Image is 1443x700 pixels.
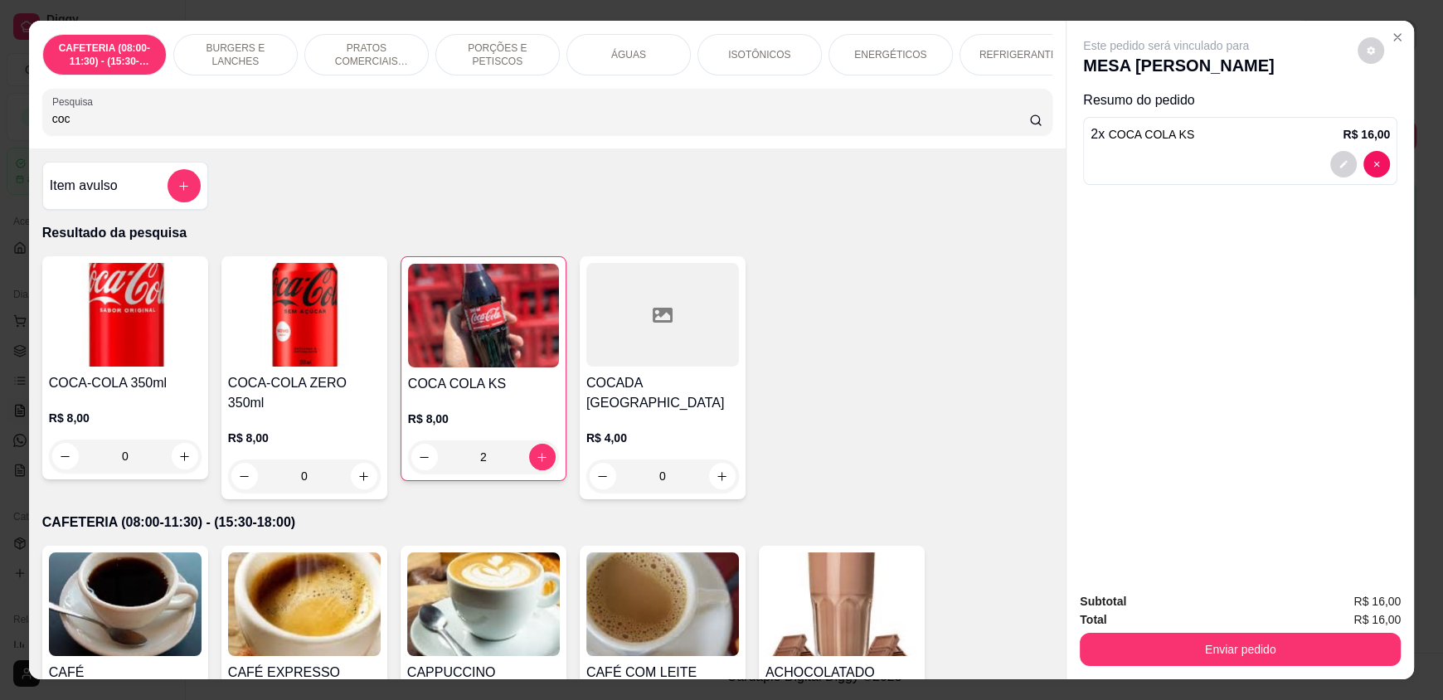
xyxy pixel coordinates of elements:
p: ÁGUAS [611,48,646,61]
button: decrease-product-quantity [1358,37,1384,64]
button: decrease-product-quantity [52,443,79,469]
img: product-image [228,263,381,367]
p: CAFETERIA (08:00-11:30) - (15:30-18:00) [42,513,1052,532]
button: increase-product-quantity [529,444,556,470]
p: ISOTÔNICOS [728,48,790,61]
p: R$ 16,00 [1343,126,1390,143]
h4: CAFÉ [49,663,202,683]
label: Pesquisa [52,95,99,109]
span: R$ 16,00 [1353,610,1401,629]
button: decrease-product-quantity [1330,151,1357,177]
h4: COCADA [GEOGRAPHIC_DATA] [586,373,739,413]
p: R$ 8,00 [49,410,202,426]
p: Este pedido será vinculado para [1083,37,1274,54]
img: product-image [228,552,381,656]
h4: COCA-COLA ZERO 350ml [228,373,381,413]
img: product-image [408,264,559,367]
p: 2 x [1091,124,1194,144]
strong: Subtotal [1080,595,1126,608]
p: R$ 8,00 [408,411,559,427]
input: Pesquisa [52,110,1030,127]
button: increase-product-quantity [172,443,198,469]
img: product-image [49,552,202,656]
h4: COCA COLA KS [408,374,559,394]
h4: Item avulso [50,176,118,196]
img: product-image [765,552,918,656]
button: decrease-product-quantity [1363,151,1390,177]
p: ENERGÉTICOS [854,48,926,61]
p: R$ 8,00 [228,430,381,446]
h4: ACHOCOLATADO [765,663,918,683]
span: R$ 16,00 [1353,592,1401,610]
button: increase-product-quantity [709,463,736,489]
h4: CAPPUCCINO [407,663,560,683]
p: PRATOS COMERCIAIS (11:30-15:30) [318,41,415,68]
p: MESA [PERSON_NAME] [1083,54,1274,77]
p: Resultado da pesquisa [42,223,1052,243]
p: BURGERS E LANCHES [187,41,284,68]
p: REFRIGERANTES [979,48,1064,61]
button: decrease-product-quantity [590,463,616,489]
p: CAFETERIA (08:00-11:30) - (15:30-18:00) [56,41,153,68]
p: R$ 4,00 [586,430,739,446]
button: decrease-product-quantity [411,444,438,470]
img: product-image [407,552,560,656]
h4: CAFÉ COM LEITE [586,663,739,683]
p: Resumo do pedido [1083,90,1397,110]
h4: COCA-COLA 350ml [49,373,202,393]
button: Enviar pedido [1080,633,1401,666]
button: decrease-product-quantity [231,463,258,489]
button: add-separate-item [168,169,201,202]
p: PORÇÕES E PETISCOS [449,41,546,68]
span: COCA COLA KS [1109,128,1194,141]
button: increase-product-quantity [351,463,377,489]
img: product-image [586,552,739,656]
img: product-image [49,263,202,367]
button: Close [1384,24,1411,51]
h4: CAFÉ EXPRESSO [228,663,381,683]
strong: Total [1080,613,1106,626]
